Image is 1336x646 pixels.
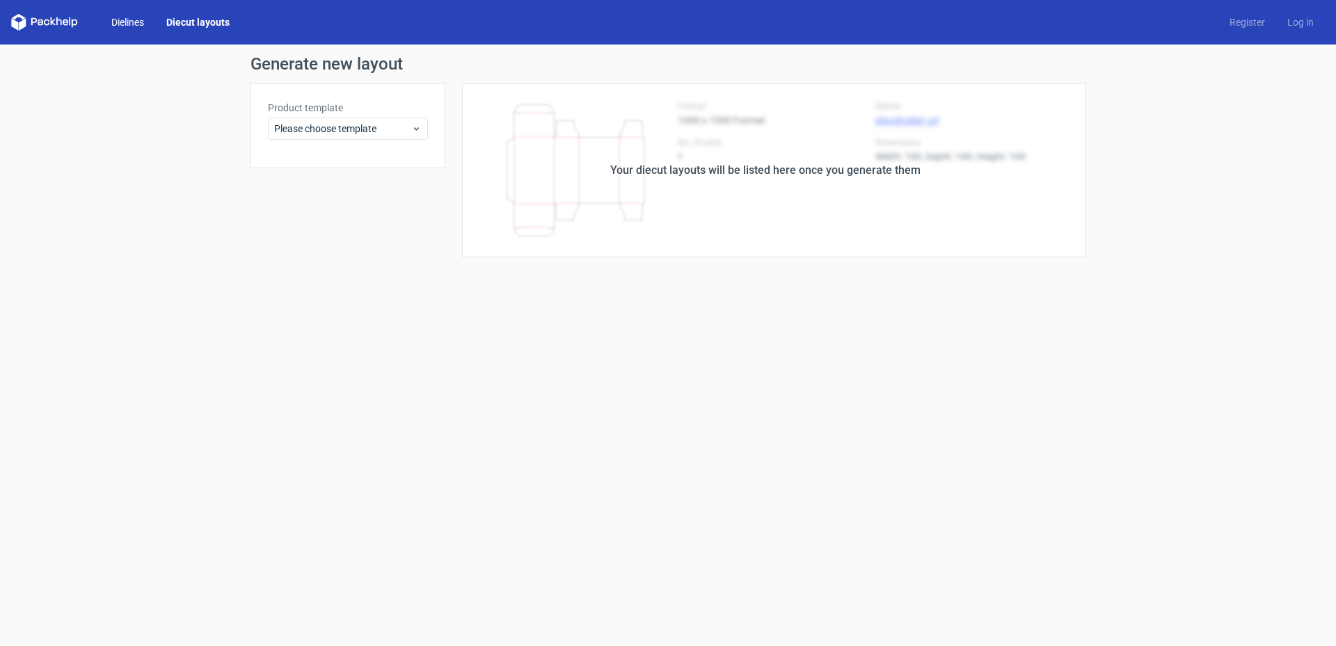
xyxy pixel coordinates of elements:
[274,122,411,136] span: Please choose template
[610,162,921,179] div: Your diecut layouts will be listed here once you generate them
[1218,15,1276,29] a: Register
[268,101,428,115] label: Product template
[100,15,155,29] a: Dielines
[1276,15,1325,29] a: Log in
[250,56,1085,72] h1: Generate new layout
[155,15,241,29] a: Diecut layouts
